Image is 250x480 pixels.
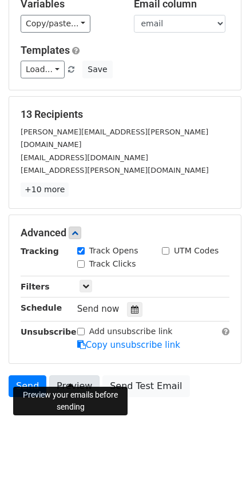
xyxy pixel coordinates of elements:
h5: 13 Recipients [21,108,229,121]
a: Send [9,375,46,397]
h5: Advanced [21,227,229,239]
strong: Unsubscribe [21,327,77,336]
a: Preview [49,375,100,397]
strong: Filters [21,282,50,291]
a: +10 more [21,183,69,197]
small: [EMAIL_ADDRESS][DOMAIN_NAME] [21,153,148,162]
small: [EMAIL_ADDRESS][PERSON_NAME][DOMAIN_NAME] [21,166,209,174]
a: Copy unsubscribe link [77,340,180,350]
div: Preview your emails before sending [13,387,128,415]
span: Send now [77,304,120,314]
label: Add unsubscribe link [89,326,173,338]
a: Send Test Email [102,375,189,397]
label: Track Opens [89,245,138,257]
iframe: Chat Widget [193,425,250,480]
a: Load... [21,61,65,78]
small: [PERSON_NAME][EMAIL_ADDRESS][PERSON_NAME][DOMAIN_NAME] [21,128,208,149]
button: Save [82,61,112,78]
strong: Tracking [21,247,59,256]
label: Track Clicks [89,258,136,270]
label: UTM Codes [174,245,219,257]
a: Templates [21,44,70,56]
strong: Schedule [21,303,62,312]
a: Copy/paste... [21,15,90,33]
